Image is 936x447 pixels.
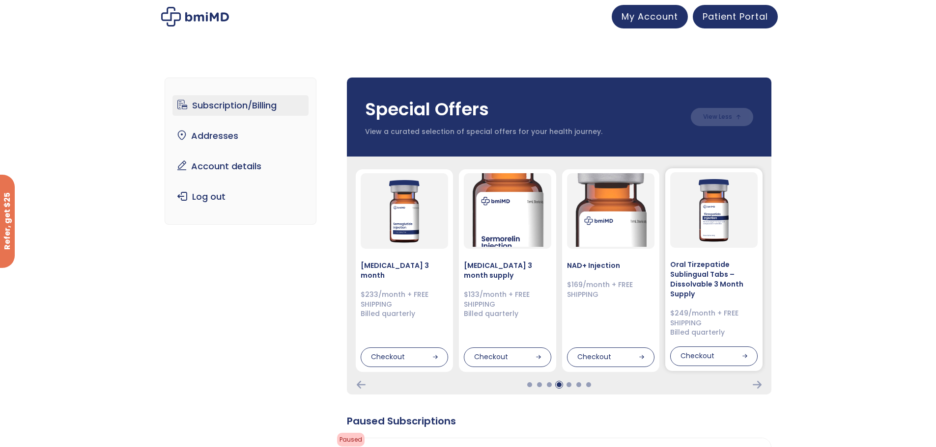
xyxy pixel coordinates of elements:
span: My Account [622,10,678,23]
span: Paused [337,433,365,447]
h4: [MEDICAL_DATA] 3 month supply [464,261,551,280]
img: NAD Injection [574,173,648,247]
div: Checkout [361,347,448,367]
div: Checkout [670,346,758,366]
div: $169/month + FREE SHIPPING [567,280,654,299]
h4: [MEDICAL_DATA] 3 month [361,261,448,280]
div: Next Card [753,381,762,389]
div: Previous Card [357,381,366,389]
a: Log out [172,186,309,207]
div: $133/month + FREE SHIPPING Billed quarterly [464,290,551,319]
div: Checkout [464,347,551,367]
span: Patient Portal [703,10,768,23]
div: Checkout [567,347,654,367]
a: My Account [612,5,688,28]
nav: Account pages [165,78,316,225]
h4: Oral Tirzepatide Sublingual Tabs – Dissolvable 3 Month Supply [670,260,758,299]
a: Account details [172,156,309,177]
h3: Special Offers [365,97,681,122]
a: Subscription/Billing [172,95,309,116]
a: Addresses [172,126,309,146]
a: Patient Portal [693,5,778,28]
h4: NAD+ Injection [567,261,654,270]
div: $249/month + FREE SHIPPING Billed quarterly [670,309,758,338]
p: View a curated selection of special offers for your health journey. [365,127,681,137]
div: Paused Subscriptions [347,414,771,428]
img: My account [161,7,229,26]
div: $233/month + FREE SHIPPING Billed quarterly [361,290,448,319]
